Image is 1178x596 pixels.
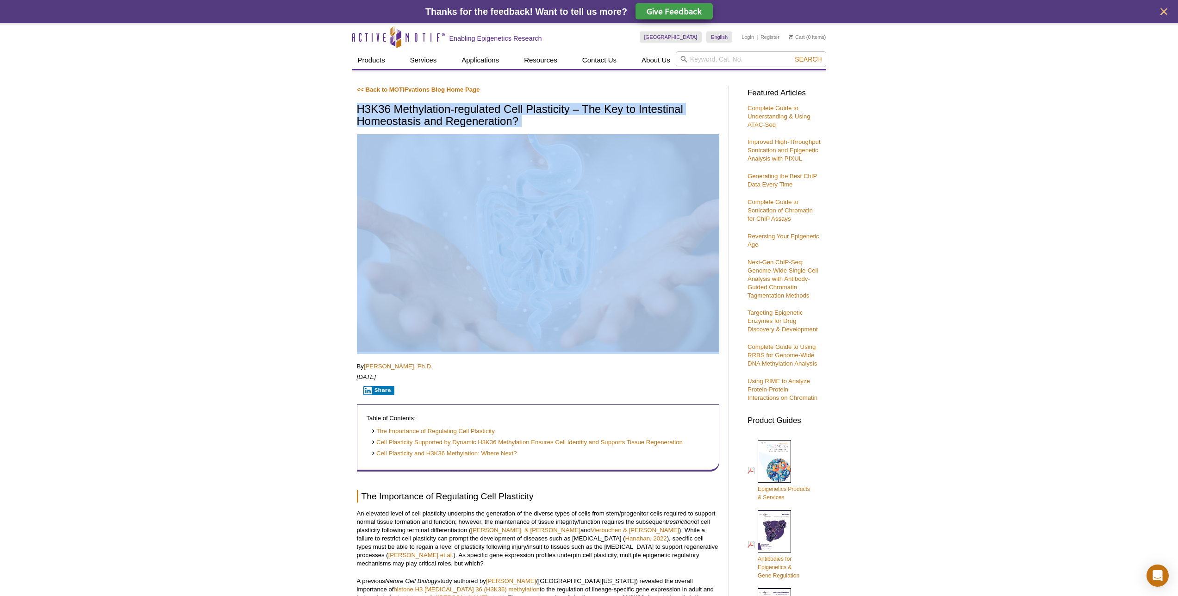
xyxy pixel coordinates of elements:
[795,56,822,63] span: Search
[748,233,819,248] a: Reversing Your Epigenetic Age
[371,427,495,436] a: The Importance of Regulating Cell Plasticity
[748,378,817,401] a: Using RIME to Analyze Protein-Protein Interactions on Chromatin
[742,34,754,40] a: Login
[1147,565,1169,587] div: Open Intercom Messenger
[748,89,822,97] h3: Featured Articles
[385,577,437,584] em: Nature Cell Biology
[357,362,719,371] p: By
[748,509,799,581] a: Antibodies forEpigenetics &Gene Regulation
[449,34,542,43] h2: Enabling Epigenetics Research
[591,527,679,534] a: Vierbuchen & [PERSON_NAME]
[405,51,443,69] a: Services
[371,449,517,458] a: Cell Plasticity and H3K36 Methylation: Where Next?
[758,486,810,501] span: Epigenetics Products & Services
[676,51,826,67] input: Keyword, Cat. No.
[357,509,719,568] p: An elevated level of cell plasticity underpins the generation of the diverse types of cells from ...
[486,577,536,584] a: [PERSON_NAME]
[748,199,813,222] a: Complete Guide to Sonication of Chromatin for ChIP Assays
[789,34,805,40] a: Cart
[357,490,719,503] h2: The Importance of Regulating Cell Plasticity
[425,6,627,17] span: Thanks for the feedback! Want to tell us more?
[1158,6,1170,18] button: close
[748,343,817,367] a: Complete Guide to Using RRBS for Genome-Wide DNA Methylation Analysis
[640,31,702,43] a: [GEOGRAPHIC_DATA]
[352,51,391,69] a: Products
[789,34,793,39] img: Your Cart
[758,510,791,553] img: Abs_epi_2015_cover_web_70x200
[357,103,719,129] h1: H3K36 Methylation-regulated Cell Plasticity – The Key to Intestinal Homeostasis and Regeneration?
[625,535,667,542] a: Hanahan, 2022
[647,6,702,17] span: Give Feedback
[748,411,822,425] h3: Product Guides
[757,31,758,43] li: |
[748,105,810,128] a: Complete Guide to Understanding & Using ATAC-Seq
[393,586,539,593] a: histone H3 [MEDICAL_DATA] 36 (H3K36) methylation
[388,552,454,559] a: [PERSON_NAME] et al.
[371,438,683,447] a: Cell Plasticity Supported by Dynamic H3K36 Methylation Ensures Cell Identity and Supports Tissue ...
[364,363,433,370] a: [PERSON_NAME], Ph.D.
[357,134,719,352] img: Woman using digital x-ray of human intestine
[456,51,505,69] a: Applications
[758,556,799,579] span: Antibodies for Epigenetics & Gene Regulation
[636,51,676,69] a: About Us
[357,373,376,380] em: [DATE]
[363,386,394,395] button: Share
[471,527,580,534] a: [PERSON_NAME], & [PERSON_NAME]
[748,173,817,188] a: Generating the Best ChIP Data Every Time
[789,31,826,43] li: (0 items)
[748,259,818,299] a: Next-Gen ChIP-Seq: Genome-Wide Single-Cell Analysis with Antibody-Guided Chromatin Tagmentation M...
[748,138,821,162] a: Improved High-Throughput Sonication and Epigenetic Analysis with PIXUL
[748,439,810,503] a: Epigenetics Products& Services
[577,51,622,69] a: Contact Us
[357,86,480,93] a: << Back to MOTIFvations Blog Home Page
[792,55,824,63] button: Search
[667,518,694,525] em: restriction
[760,34,779,40] a: Register
[367,414,710,422] p: Table of Contents:
[758,440,791,483] img: Epi_brochure_140604_cover_web_70x200
[518,51,563,69] a: Resources
[748,309,818,333] a: Targeting Epigenetic Enzymes for Drug Discovery & Development
[706,31,732,43] a: English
